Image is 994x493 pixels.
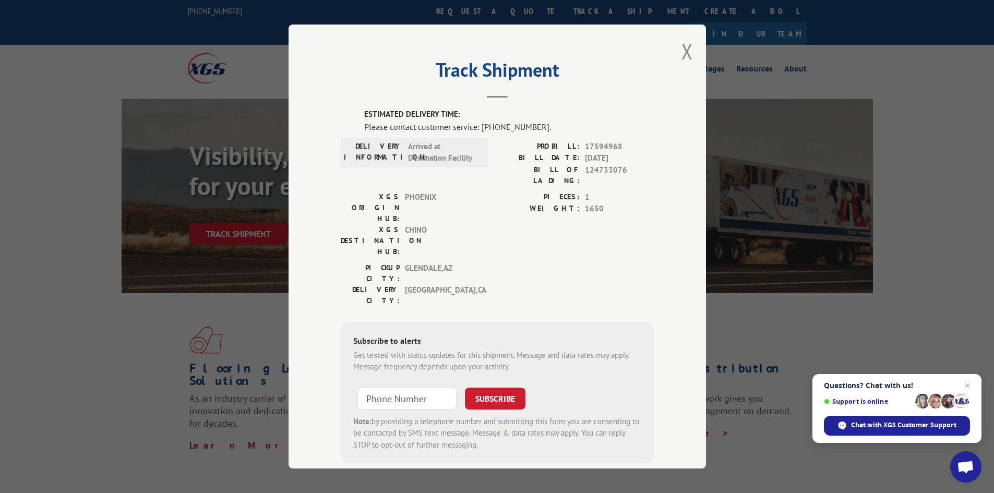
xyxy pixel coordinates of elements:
label: DELIVERY INFORMATION: [344,141,403,164]
label: BILL DATE: [497,152,580,164]
label: XGS ORIGIN HUB: [341,191,400,224]
label: PICKUP CITY: [341,262,400,284]
span: [GEOGRAPHIC_DATA] , CA [405,284,475,306]
span: 1650 [585,203,654,215]
label: PROBILL: [497,141,580,153]
div: Please contact customer service: [PHONE_NUMBER]. [364,121,654,133]
span: [DATE] [585,152,654,164]
label: BILL OF LADING: [497,164,580,186]
div: Open chat [950,451,981,483]
label: XGS DESTINATION HUB: [341,224,400,257]
span: CHINO [405,224,475,257]
span: 1 [585,191,654,203]
button: Close modal [681,38,693,65]
span: Chat with XGS Customer Support [851,420,956,430]
span: 17594968 [585,141,654,153]
span: 124733076 [585,164,654,186]
div: Chat with XGS Customer Support [824,416,970,436]
label: PIECES: [497,191,580,203]
span: Close chat [961,379,974,392]
span: Questions? Chat with us! [824,381,970,390]
span: PHOENIX [405,191,475,224]
div: Subscribe to alerts [353,334,641,350]
label: WEIGHT: [497,203,580,215]
span: Support is online [824,398,912,405]
div: Get texted with status updates for this shipment. Message and data rates may apply. Message frequ... [353,350,641,373]
h2: Track Shipment [341,63,654,82]
button: SUBSCRIBE [465,388,525,410]
span: Arrived at Destination Facility [408,141,478,164]
input: Phone Number [357,388,457,410]
div: by providing a telephone number and submitting this form you are consenting to be contacted by SM... [353,416,641,451]
label: DELIVERY CITY: [341,284,400,306]
strong: Note: [353,416,372,426]
label: ESTIMATED DELIVERY TIME: [364,109,654,121]
span: GLENDALE , AZ [405,262,475,284]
